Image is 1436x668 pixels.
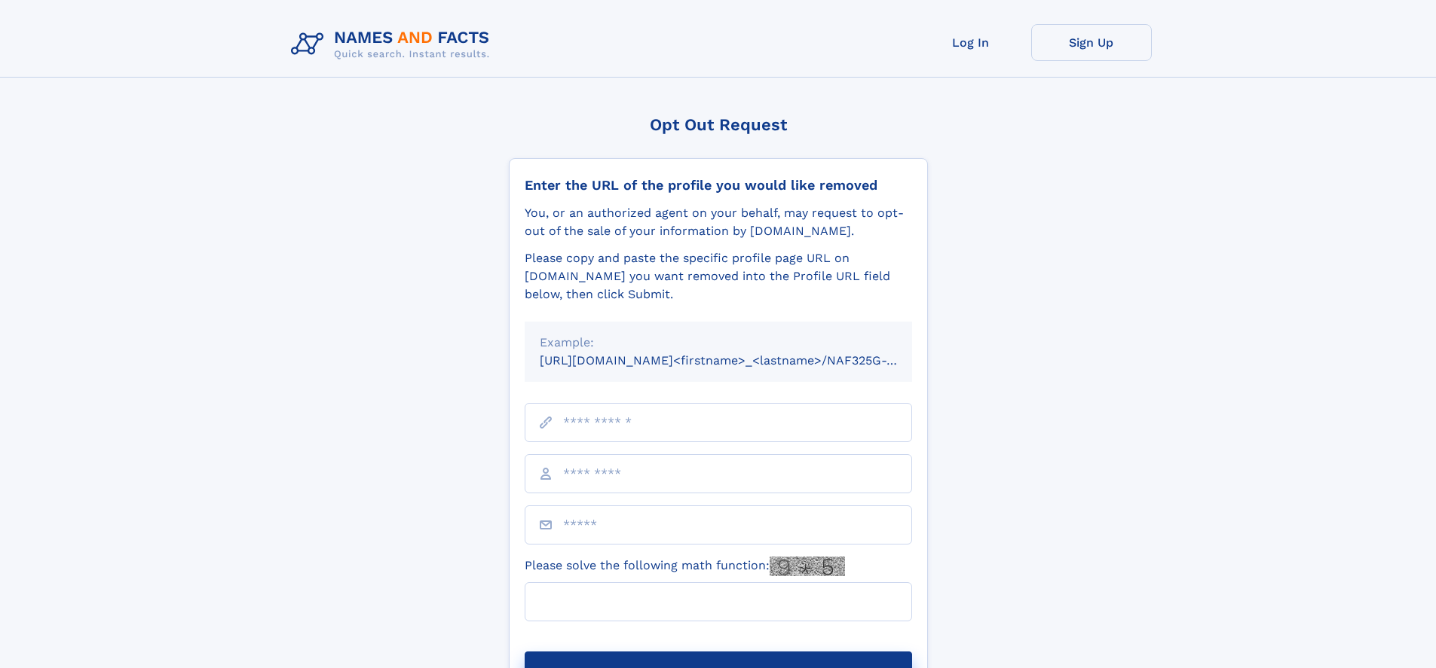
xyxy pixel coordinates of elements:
[540,353,941,368] small: [URL][DOMAIN_NAME]<firstname>_<lastname>/NAF325G-xxxxxxxx
[509,115,928,134] div: Opt Out Request
[285,24,502,65] img: Logo Names and Facts
[525,177,912,194] div: Enter the URL of the profile you would like removed
[525,249,912,303] div: Please copy and paste the specific profile page URL on [DOMAIN_NAME] you want removed into the Pr...
[525,557,845,576] label: Please solve the following math function:
[911,24,1031,61] a: Log In
[1031,24,1152,61] a: Sign Up
[525,204,912,240] div: You, or an authorized agent on your behalf, may request to opt-out of the sale of your informatio...
[540,334,897,352] div: Example:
